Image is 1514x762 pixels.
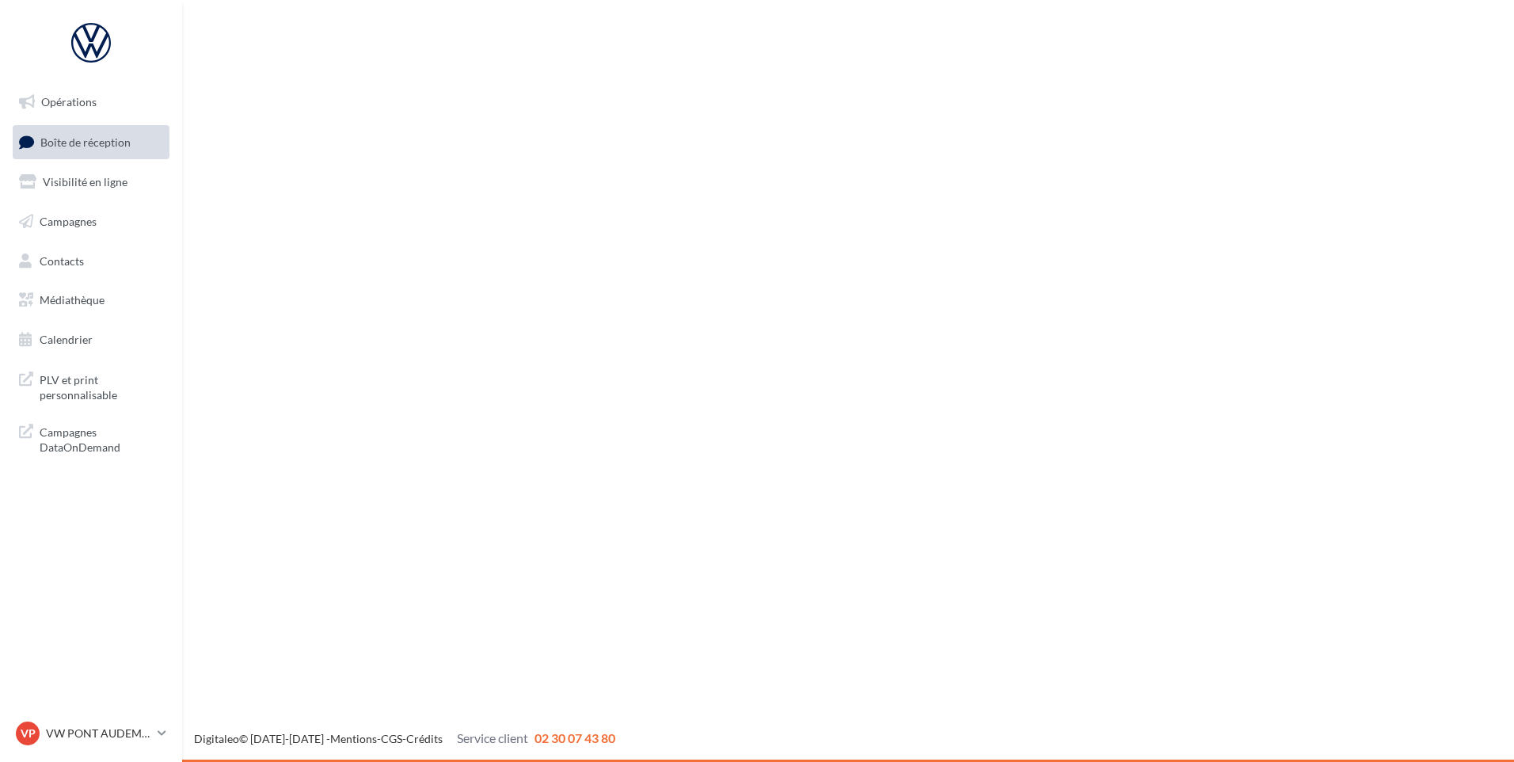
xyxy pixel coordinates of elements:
a: PLV et print personnalisable [10,363,173,410]
span: VP [21,726,36,741]
span: © [DATE]-[DATE] - - - [194,732,615,745]
span: Campagnes DataOnDemand [40,421,163,455]
span: Médiathèque [40,293,105,307]
p: VW PONT AUDEMER [46,726,151,741]
span: PLV et print personnalisable [40,369,163,403]
span: Opérations [41,95,97,109]
a: Médiathèque [10,284,173,317]
a: Contacts [10,245,173,278]
span: Campagnes [40,215,97,228]
span: Boîte de réception [40,135,131,148]
span: 02 30 07 43 80 [534,730,615,745]
a: VP VW PONT AUDEMER [13,718,169,749]
a: Visibilité en ligne [10,166,173,199]
span: Calendrier [40,333,93,346]
span: Service client [457,730,528,745]
span: Visibilité en ligne [43,175,127,189]
a: Boîte de réception [10,125,173,159]
span: Contacts [40,253,84,267]
a: Campagnes [10,205,173,238]
a: Opérations [10,86,173,119]
a: CGS [381,732,402,745]
a: Campagnes DataOnDemand [10,415,173,462]
a: Mentions [330,732,377,745]
a: Digitaleo [194,732,239,745]
a: Crédits [406,732,443,745]
a: Calendrier [10,323,173,356]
